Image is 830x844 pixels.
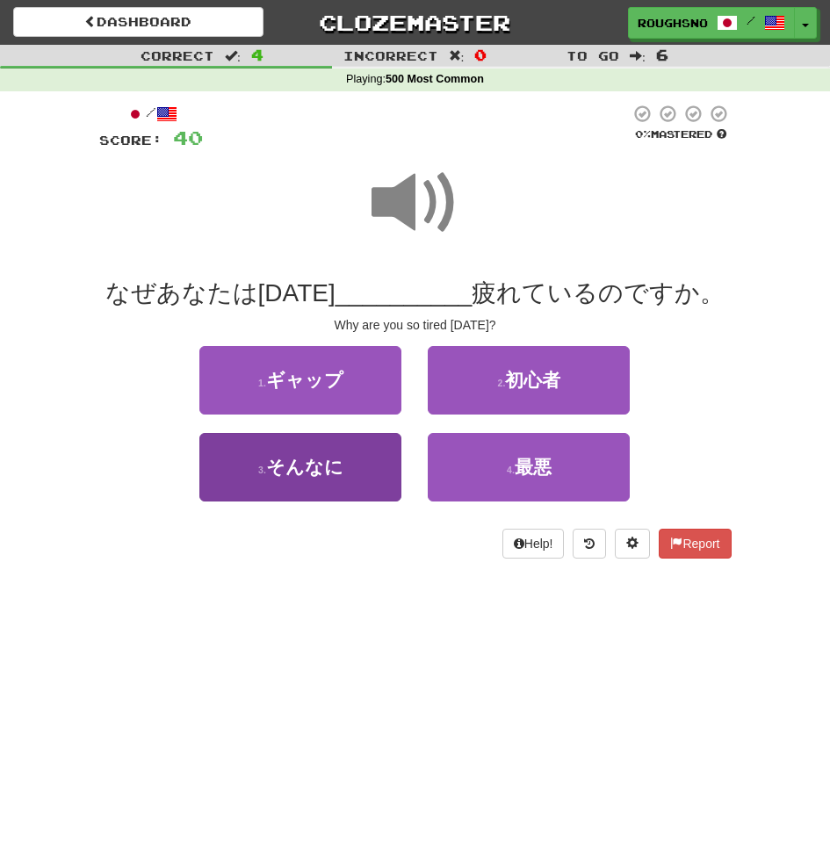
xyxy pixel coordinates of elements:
[472,279,725,307] span: 疲れているのですか。
[659,529,731,559] button: Report
[99,133,162,148] span: Score:
[747,14,755,26] span: /
[386,73,484,85] strong: 500 Most Common
[505,370,560,390] span: 初心者
[199,433,401,501] button: 3.そんなに
[449,49,465,61] span: :
[635,128,651,140] span: 0 %
[567,48,619,63] span: To go
[266,370,343,390] span: ギャップ
[507,465,515,475] small: 4 .
[656,46,668,63] span: 6
[13,7,263,37] a: Dashboard
[336,279,473,307] span: __________
[266,457,343,477] span: そんなに
[343,48,438,63] span: Incorrect
[258,378,266,388] small: 1 .
[141,48,214,63] span: Correct
[199,346,401,415] button: 1.ギャップ
[638,15,708,31] span: RoughSnowflake757
[428,346,630,415] button: 2.初心者
[99,104,203,126] div: /
[290,7,540,38] a: Clozemaster
[99,316,732,334] div: Why are you so tired [DATE]?
[628,7,795,39] a: RoughSnowflake757 /
[573,529,606,559] button: Round history (alt+y)
[258,465,266,475] small: 3 .
[515,457,552,477] span: 最悪
[105,279,336,307] span: なぜあなたは[DATE]
[474,46,487,63] span: 0
[428,433,630,501] button: 4.最悪
[630,127,732,141] div: Mastered
[502,529,565,559] button: Help!
[630,49,646,61] span: :
[251,46,263,63] span: 4
[225,49,241,61] span: :
[498,378,506,388] small: 2 .
[173,126,203,148] span: 40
